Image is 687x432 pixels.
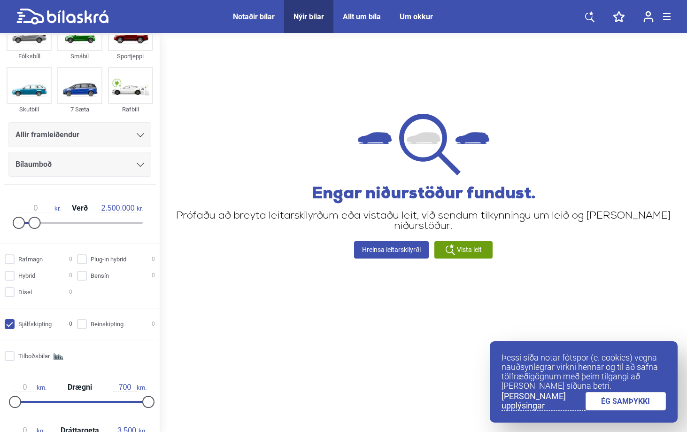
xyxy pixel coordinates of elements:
[113,383,147,392] span: km.
[400,12,433,21] a: Um okkur
[13,383,46,392] span: km.
[18,319,52,329] span: Sjálfskipting
[152,271,155,281] span: 0
[174,185,673,204] h2: Engar niðurstöður fundust.
[7,51,52,62] div: Fólksbíll
[643,11,654,23] img: user-login.svg
[7,104,52,115] div: Skutbíll
[174,211,673,232] p: Prófaðu að breyta leitarskilyrðum eða vistaðu leit, við sendum tilkynningu um leið og [PERSON_NAM...
[18,254,43,264] span: Rafmagn
[18,351,50,361] span: Tilboðsbílar
[57,104,102,115] div: 7 Sæta
[18,271,35,281] span: Hybrid
[457,245,482,255] span: Vista leit
[502,392,586,411] a: [PERSON_NAME] upplýsingar
[586,392,666,410] a: ÉG SAMÞYKKI
[69,287,72,297] span: 0
[502,353,666,391] p: Þessi síða notar fótspor (e. cookies) vegna nauðsynlegrar virkni hennar og til að safna tölfræðig...
[152,254,155,264] span: 0
[91,271,109,281] span: Bensín
[91,319,124,329] span: Beinskipting
[18,287,32,297] span: Dísel
[354,241,429,259] a: Hreinsa leitarskilyrði
[343,12,381,21] a: Allt um bíla
[57,51,102,62] div: Smábíl
[91,254,126,264] span: Plug-in hybrid
[152,319,155,329] span: 0
[358,114,489,175] img: not found
[69,271,72,281] span: 0
[108,104,153,115] div: Rafbíll
[15,128,79,141] span: Allir framleiðendur
[233,12,275,21] a: Notaðir bílar
[108,51,153,62] div: Sportjeppi
[65,384,94,391] span: Drægni
[69,204,90,212] span: Verð
[293,12,324,21] a: Nýir bílar
[69,254,72,264] span: 0
[99,204,143,212] span: kr.
[17,204,61,212] span: kr.
[15,158,52,171] span: Bílaumboð
[69,319,72,329] span: 0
